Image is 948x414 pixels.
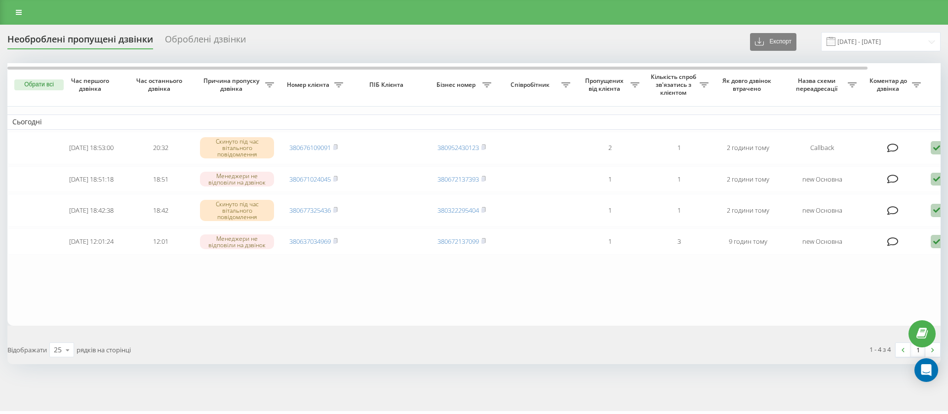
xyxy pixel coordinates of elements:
[783,132,862,164] td: Callback
[126,166,195,192] td: 18:51
[200,200,274,222] div: Скинуто під час вітального повідомлення
[644,166,713,192] td: 1
[869,344,891,354] div: 1 - 4 з 4
[575,228,644,255] td: 1
[501,81,561,89] span: Співробітник
[165,34,246,49] div: Оброблені дзвінки
[57,132,126,164] td: [DATE] 18:53:00
[437,206,479,215] a: 380322295404
[65,77,118,92] span: Час першого дзвінка
[432,81,482,89] span: Бізнес номер
[713,132,783,164] td: 2 години тому
[649,73,700,96] span: Кількість спроб зв'язатись з клієнтом
[200,234,274,249] div: Менеджери не відповіли на дзвінок
[713,194,783,226] td: 2 години тому
[57,166,126,192] td: [DATE] 18:51:18
[126,228,195,255] td: 12:01
[575,166,644,192] td: 1
[783,166,862,192] td: new Основна
[914,358,938,382] div: Open Intercom Messenger
[575,132,644,164] td: 2
[713,166,783,192] td: 2 години тому
[437,237,479,246] a: 380672137099
[57,228,126,255] td: [DATE] 12:01:24
[644,228,713,255] td: 3
[437,143,479,152] a: 380952430123
[57,194,126,226] td: [DATE] 18:42:38
[575,194,644,226] td: 1
[134,77,187,92] span: Час останнього дзвінка
[200,137,274,159] div: Скинуто під час вітального повідомлення
[77,345,131,354] span: рядків на сторінці
[580,77,631,92] span: Пропущених від клієнта
[289,206,331,215] a: 380677325436
[356,81,419,89] span: ПІБ Клієнта
[126,194,195,226] td: 18:42
[126,132,195,164] td: 20:32
[750,33,796,51] button: Експорт
[7,34,153,49] div: Необроблені пропущені дзвінки
[910,343,925,357] a: 1
[644,132,713,164] td: 1
[200,77,265,92] span: Причина пропуску дзвінка
[14,79,64,90] button: Обрати всі
[783,228,862,255] td: new Основна
[289,175,331,184] a: 380671024045
[644,194,713,226] td: 1
[284,81,334,89] span: Номер клієнта
[289,143,331,152] a: 380676109091
[783,194,862,226] td: new Основна
[289,237,331,246] a: 380637034969
[721,77,775,92] span: Як довго дзвінок втрачено
[200,172,274,187] div: Менеджери не відповіли на дзвінок
[437,175,479,184] a: 380672137393
[7,345,47,354] span: Відображати
[54,345,62,355] div: 25
[713,228,783,255] td: 9 годин тому
[788,77,848,92] span: Назва схеми переадресації
[867,77,912,92] span: Коментар до дзвінка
